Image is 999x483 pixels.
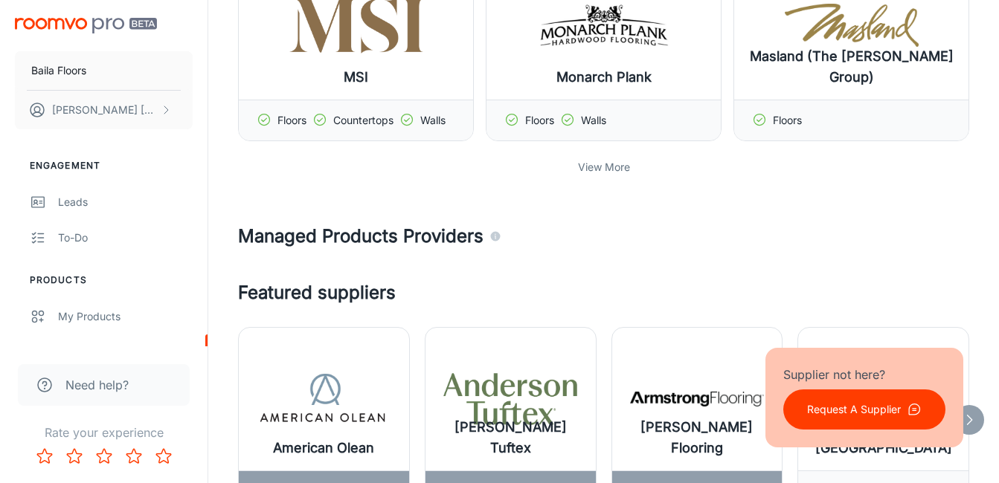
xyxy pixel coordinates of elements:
button: Rate 1 star [30,441,60,471]
div: My Products [58,308,193,325]
p: Supplier not here? [783,366,945,383]
p: [PERSON_NAME] [PERSON_NAME] [52,102,157,118]
h4: Featured suppliers [238,279,969,306]
button: Rate 5 star [149,441,179,471]
p: View More [578,159,630,175]
p: Rate your experience [12,424,196,441]
p: Walls [420,112,446,129]
p: Request A Supplier [807,401,901,418]
div: Suppliers [58,344,193,360]
div: Leads [58,194,193,210]
h6: [PERSON_NAME] Flooring [624,417,771,458]
img: American Olean [257,369,391,429]
img: Anderson Tuftex [443,369,577,429]
button: Request A Supplier [783,389,945,429]
p: Countertops [333,112,394,129]
img: Armstrong Flooring [630,369,764,429]
p: Floors [773,112,802,129]
p: Baila Floors [31,62,86,79]
p: Floors [525,112,554,129]
button: Rate 3 star [89,441,119,471]
h4: Managed Products Providers [238,223,969,250]
h6: American Olean [273,438,374,458]
p: Floors [277,112,306,129]
p: Walls [581,112,606,129]
span: Need help? [65,376,129,394]
button: [PERSON_NAME] [PERSON_NAME] [15,91,193,129]
h6: [PERSON_NAME] Tuftex [437,417,584,458]
div: To-do [58,230,193,246]
button: Rate 4 star [119,441,149,471]
img: Roomvo PRO Beta [15,18,157,33]
button: Rate 2 star [60,441,89,471]
div: Agencies and suppliers who work with us to automatically identify the specific products you carry [489,223,501,250]
button: Baila Floors [15,51,193,90]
